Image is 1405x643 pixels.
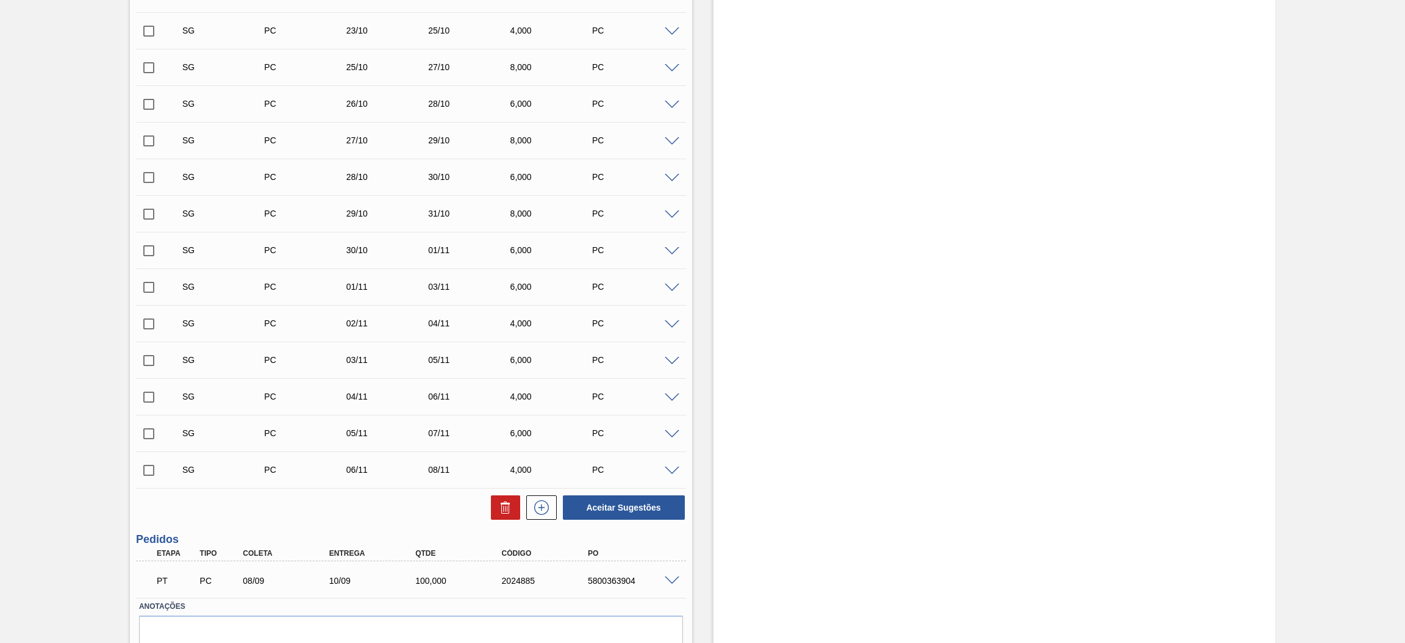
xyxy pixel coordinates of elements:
div: Coleta [240,549,338,558]
button: Aceitar Sugestões [563,495,685,520]
div: Pedido de Compra [261,245,354,255]
div: Pedido de Compra [261,282,354,292]
div: Tipo [197,549,243,558]
div: 6,000 [507,282,600,292]
h3: Pedidos [136,533,686,546]
div: 25/10/2025 [343,62,436,72]
div: 28/10/2025 [343,172,436,182]
div: PC [589,26,682,35]
div: 6,000 [507,99,600,109]
div: Sugestão Criada [179,26,272,35]
div: Pedido de Compra [261,209,354,218]
div: 06/11/2025 [425,392,518,401]
div: 31/10/2025 [425,209,518,218]
div: Sugestão Criada [179,392,272,401]
div: Excluir Sugestões [485,495,520,520]
div: PC [589,428,682,438]
div: Pedido de Compra [261,428,354,438]
div: PC [589,62,682,72]
div: 6,000 [507,245,600,255]
div: 8,000 [507,209,600,218]
div: PO [585,549,683,558]
div: 4,000 [507,465,600,475]
div: 01/11/2025 [343,282,436,292]
div: 6,000 [507,428,600,438]
div: PC [589,209,682,218]
div: PC [589,99,682,109]
div: 27/10/2025 [343,135,436,145]
div: Sugestão Criada [179,465,272,475]
div: Qtde [412,549,510,558]
div: Sugestão Criada [179,62,272,72]
div: Pedido em Trânsito [154,567,200,594]
div: 6,000 [507,172,600,182]
div: Aceitar Sugestões [557,494,686,521]
div: 2024885 [499,576,597,586]
div: PC [589,318,682,328]
div: PC [589,245,682,255]
div: 23/10/2025 [343,26,436,35]
div: 4,000 [507,26,600,35]
div: 30/10/2025 [425,172,518,182]
div: 100,000 [412,576,510,586]
div: 8,000 [507,62,600,72]
div: Pedido de Compra [261,172,354,182]
div: PC [589,172,682,182]
div: 4,000 [507,392,600,401]
div: 06/11/2025 [343,465,436,475]
div: Sugestão Criada [179,172,272,182]
div: 10/09/2025 [326,576,424,586]
div: 8,000 [507,135,600,145]
div: Pedido de Compra [261,318,354,328]
div: 28/10/2025 [425,99,518,109]
div: Pedido de Compra [261,26,354,35]
div: PC [589,355,682,365]
div: PC [589,392,682,401]
div: 30/10/2025 [343,245,436,255]
div: Entrega [326,549,424,558]
div: PC [589,465,682,475]
div: 05/11/2025 [425,355,518,365]
div: 03/11/2025 [425,282,518,292]
p: PT [157,576,197,586]
div: Sugestão Criada [179,282,272,292]
div: Código [499,549,597,558]
div: PC [589,135,682,145]
div: Sugestão Criada [179,209,272,218]
div: PC [589,282,682,292]
div: 6,000 [507,355,600,365]
div: 03/11/2025 [343,355,436,365]
div: 08/11/2025 [425,465,518,475]
div: 04/11/2025 [343,392,436,401]
div: 25/10/2025 [425,26,518,35]
div: Pedido de Compra [261,392,354,401]
div: Pedido de Compra [261,355,354,365]
div: Pedido de Compra [261,62,354,72]
div: 07/11/2025 [425,428,518,438]
div: 26/10/2025 [343,99,436,109]
div: Pedido de Compra [261,99,354,109]
div: Sugestão Criada [179,318,272,328]
div: Sugestão Criada [179,428,272,438]
div: Sugestão Criada [179,135,272,145]
div: Sugestão Criada [179,245,272,255]
div: Sugestão Criada [179,99,272,109]
div: Etapa [154,549,200,558]
div: 04/11/2025 [425,318,518,328]
div: 4,000 [507,318,600,328]
div: 08/09/2025 [240,576,338,586]
div: 01/11/2025 [425,245,518,255]
div: Pedido de Compra [261,135,354,145]
div: Pedido de Compra [261,465,354,475]
div: Nova sugestão [520,495,557,520]
div: 29/10/2025 [425,135,518,145]
div: 02/11/2025 [343,318,436,328]
label: Anotações [139,598,683,616]
div: Pedido de Compra [197,576,243,586]
div: 29/10/2025 [343,209,436,218]
div: 5800363904 [585,576,683,586]
div: 27/10/2025 [425,62,518,72]
div: Sugestão Criada [179,355,272,365]
div: 05/11/2025 [343,428,436,438]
